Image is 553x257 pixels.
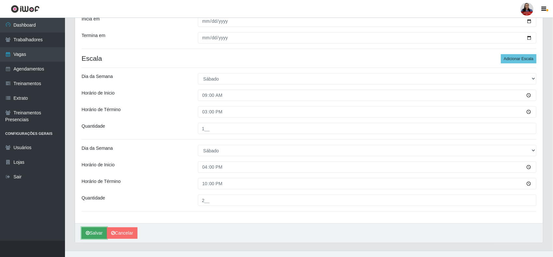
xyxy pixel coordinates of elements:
label: Quantidade [82,195,105,201]
h4: Escala [82,54,536,62]
input: Informe a quantidade... [198,195,537,206]
input: Informe a quantidade... [198,123,537,134]
input: 00:00 [198,178,537,189]
label: Dia da Semana [82,145,113,152]
input: 00:00 [198,90,537,101]
button: Adicionar Escala [501,54,536,63]
label: Termina em [82,32,105,39]
input: 00/00/0000 [198,16,537,27]
input: 00:00 [198,106,537,118]
label: Horário de Término [82,106,121,113]
label: Horário de Inicio [82,161,115,168]
label: Dia da Semana [82,73,113,80]
input: 00:00 [198,161,537,173]
a: Cancelar [107,227,137,239]
input: 00/00/0000 [198,32,537,44]
label: Quantidade [82,123,105,130]
label: Horário de Término [82,178,121,185]
button: Salvar [82,227,107,239]
label: Inicia em [82,16,100,22]
img: CoreUI Logo [11,5,40,13]
label: Horário de Inicio [82,90,115,96]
